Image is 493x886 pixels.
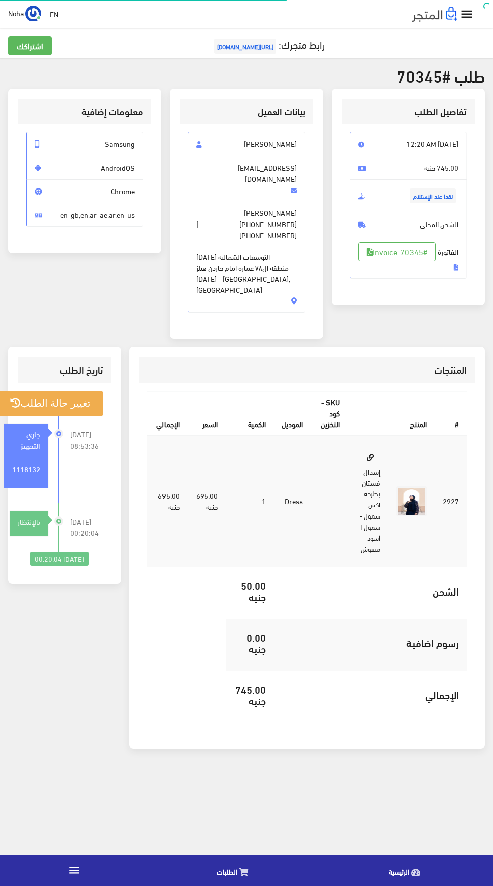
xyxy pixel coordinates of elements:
[8,7,24,19] span: Noha
[460,7,474,22] i: 
[350,156,467,180] span: 745.00 جنيه
[196,241,296,296] span: [DATE] التوسعات الشماليه منطقه ال٧٨ عماره امام جاردن هيلز [DATE] - [GEOGRAPHIC_DATA], [GEOGRAPHIC...
[217,865,237,878] span: الطلبات
[8,5,41,21] a: ... Noha
[26,203,143,227] span: en-gb,en,ar-ae,ar,en-us
[68,864,81,877] i: 
[274,392,311,435] th: الموديل
[311,392,348,435] th: SKU - كود التخزين
[12,463,40,474] strong: 1118132
[10,516,48,527] div: بالإنتظار
[8,66,485,84] h2: طلب #70345
[350,212,467,236] span: الشحن المحلي
[26,132,143,156] span: Samsung
[188,392,226,435] th: السعر
[149,858,321,883] a: الطلبات
[46,5,62,23] a: EN
[147,435,187,567] td: 695.00 جنيه
[50,8,58,20] u: EN
[214,39,276,54] span: [URL][DOMAIN_NAME]
[188,132,305,156] span: [PERSON_NAME]
[274,435,311,567] td: Dress
[21,428,40,451] strong: جاري التجهيز
[226,392,273,435] th: الكمية
[282,637,459,648] h5: رسوم اضافية
[410,188,456,203] span: نقدا عند الإستلام
[188,156,305,201] span: [EMAIL_ADDRESS][DOMAIN_NAME]
[234,632,265,654] h5: 0.00 جنيه
[188,435,226,567] td: 695.00 جنيه
[360,498,380,533] small: اكس سمول - سمول
[226,435,273,567] td: 1
[234,684,265,706] h5: 745.00 جنيه
[239,230,297,241] span: [PHONE_NUMBER]
[435,435,467,567] td: 2927
[239,218,297,230] span: [PHONE_NUMBER]
[30,552,89,566] div: [DATE] 00:20:04
[26,156,143,180] span: AndroidOS
[348,392,435,435] th: المنتج
[25,6,41,22] img: ...
[435,392,467,435] th: #
[188,107,305,116] h3: بيانات العميل
[188,201,305,313] span: [PERSON_NAME] - |
[358,242,436,261] a: #Invoice-70345
[26,107,143,116] h3: معلومات إضافية
[359,521,380,555] small: | أسود منقوش
[212,35,325,53] a: رابط متجرك:[URL][DOMAIN_NAME]
[350,236,467,279] span: الفاتورة
[70,516,104,538] span: [DATE] 00:20:04
[70,429,104,451] span: [DATE] 08:53:36
[321,858,493,883] a: الرئيسية
[282,585,459,597] h5: الشحن
[26,365,103,375] h3: تاريخ الطلب
[26,179,143,203] span: Chrome
[412,7,457,22] img: .
[147,392,187,435] th: اﻹجمالي
[389,865,409,878] span: الرئيسية
[282,689,459,700] h5: اﻹجمالي
[350,107,467,116] h3: تفاصيل الطلب
[348,435,388,567] td: إسدال فستان بطرحه
[147,365,467,375] h3: المنتجات
[234,580,265,602] h5: 50.00 جنيه
[8,36,52,55] a: اشتراكك
[350,132,467,156] span: [DATE] 12:20 AM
